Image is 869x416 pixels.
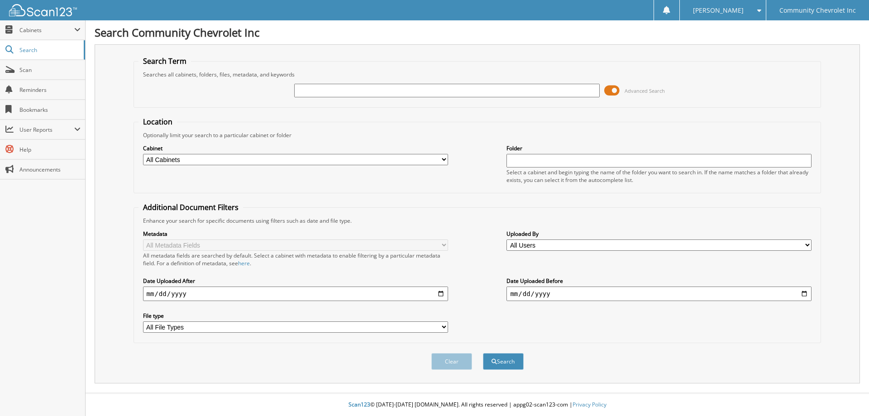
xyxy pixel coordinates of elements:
[506,144,812,152] label: Folder
[143,144,448,152] label: Cabinet
[9,4,77,16] img: scan123-logo-white.svg
[506,168,812,184] div: Select a cabinet and begin typing the name of the folder you want to search in. If the name match...
[143,312,448,320] label: File type
[693,8,744,13] span: [PERSON_NAME]
[483,353,524,370] button: Search
[573,401,606,408] a: Privacy Policy
[506,230,812,238] label: Uploaded By
[95,25,860,40] h1: Search Community Chevrolet Inc
[143,230,448,238] label: Metadata
[138,117,177,127] legend: Location
[506,277,812,285] label: Date Uploaded Before
[138,217,816,225] div: Enhance your search for specific documents using filters such as date and file type.
[19,46,79,54] span: Search
[19,166,81,173] span: Announcements
[431,353,472,370] button: Clear
[19,126,74,134] span: User Reports
[19,66,81,74] span: Scan
[138,202,243,212] legend: Additional Document Filters
[19,86,81,94] span: Reminders
[138,131,816,139] div: Optionally limit your search to a particular cabinet or folder
[19,146,81,153] span: Help
[86,394,869,416] div: © [DATE]-[DATE] [DOMAIN_NAME]. All rights reserved | appg02-scan123-com |
[779,8,856,13] span: Community Chevrolet Inc
[143,277,448,285] label: Date Uploaded After
[349,401,370,408] span: Scan123
[19,106,81,114] span: Bookmarks
[138,56,191,66] legend: Search Term
[143,287,448,301] input: start
[506,287,812,301] input: end
[143,252,448,267] div: All metadata fields are searched by default. Select a cabinet with metadata to enable filtering b...
[625,87,665,94] span: Advanced Search
[238,259,250,267] a: here
[19,26,74,34] span: Cabinets
[824,373,869,416] iframe: Chat Widget
[138,71,816,78] div: Searches all cabinets, folders, files, metadata, and keywords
